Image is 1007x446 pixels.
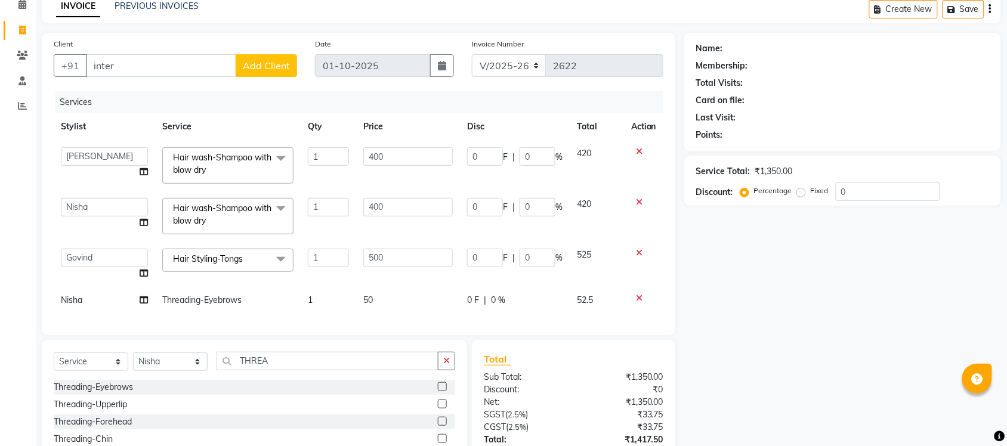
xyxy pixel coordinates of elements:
div: ₹0 [573,383,672,396]
div: ₹1,350.00 [573,371,672,383]
div: Threading-Eyebrows [54,381,133,394]
div: ( ) [475,408,574,421]
div: Name: [696,42,723,55]
span: Hair wash-Shampoo with blow dry [173,203,271,226]
span: 50 [363,295,373,305]
div: Discount: [475,383,574,396]
div: Points: [696,129,723,141]
div: ( ) [475,421,574,433]
input: Search or Scan [217,352,438,370]
div: Last Visit: [696,112,736,124]
span: Threading-Eyebrows [162,295,242,305]
div: ₹1,417.50 [573,433,672,446]
button: +91 [54,54,87,77]
div: Threading-Chin [54,433,113,445]
label: Client [54,39,73,49]
span: 2.5% [508,410,526,419]
button: Add Client [236,54,297,77]
span: 420 [577,199,591,209]
div: Threading-Upperlip [54,398,127,411]
span: 0 F [467,294,479,306]
span: 0 % [491,294,505,306]
th: Total [570,113,624,140]
span: | [512,252,515,264]
th: Price [356,113,460,140]
label: Invoice Number [472,39,524,49]
span: | [512,201,515,213]
input: Search by Name/Mobile/Email/Code [86,54,236,77]
div: Net: [475,396,574,408]
span: | [484,294,486,306]
span: Total [484,353,511,366]
span: 52.5 [577,295,593,305]
th: Service [155,113,301,140]
div: ₹1,350.00 [573,396,672,408]
label: Date [315,39,331,49]
div: Threading-Forehead [54,416,132,428]
div: Services [55,91,672,113]
th: Action [624,113,663,140]
span: SGST [484,409,505,420]
span: 525 [577,249,591,260]
div: Sub Total: [475,371,574,383]
th: Disc [460,113,570,140]
th: Qty [301,113,356,140]
div: Card on file: [696,94,745,107]
span: % [555,151,563,163]
a: x [243,253,248,264]
span: Add Client [243,60,290,72]
span: 2.5% [508,422,526,432]
span: F [503,151,508,163]
span: 1 [308,295,313,305]
span: CGST [484,422,506,432]
span: % [555,252,563,264]
span: Nisha [61,295,82,305]
span: % [555,201,563,213]
a: x [206,215,211,226]
div: ₹33.75 [573,408,672,421]
span: 420 [577,148,591,159]
span: | [512,151,515,163]
span: F [503,252,508,264]
div: ₹1,350.00 [755,165,793,178]
div: Membership: [696,60,748,72]
div: Service Total: [696,165,750,178]
span: F [503,201,508,213]
div: Discount: [696,186,733,199]
a: PREVIOUS INVOICES [115,1,199,11]
label: Percentage [754,185,792,196]
a: x [206,165,211,175]
div: Total Visits: [696,77,743,89]
label: Fixed [811,185,829,196]
div: ₹33.75 [573,421,672,433]
div: Total: [475,433,574,446]
span: Hair Styling-Tongs [173,253,243,264]
span: Hair wash-Shampoo with blow dry [173,152,271,175]
th: Stylist [54,113,155,140]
